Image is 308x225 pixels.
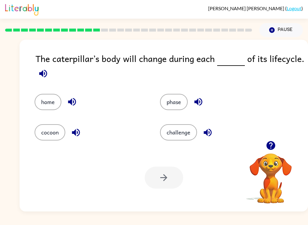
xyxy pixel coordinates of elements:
[35,124,65,140] button: cocoon
[35,52,308,82] div: The caterpillar’s body will change during each of its lifecycle.
[259,23,303,37] button: Pause
[208,5,303,11] div: ( )
[208,5,285,11] span: [PERSON_NAME] [PERSON_NAME]
[287,5,301,11] a: Logout
[160,124,197,140] button: challenge
[35,94,61,110] button: home
[160,94,188,110] button: phase
[5,2,38,16] img: Literably
[241,144,301,204] video: Your browser must support playing .mp4 files to use Literably. Please try using another browser.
